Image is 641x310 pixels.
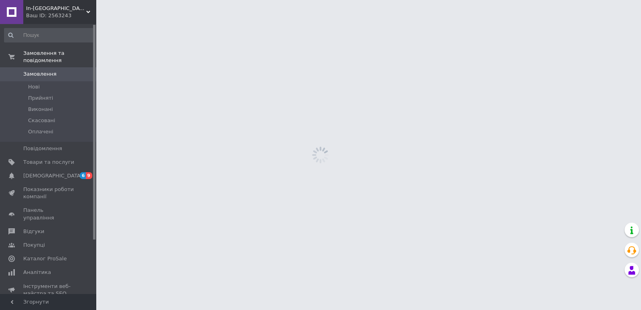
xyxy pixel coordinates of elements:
[80,172,86,179] span: 6
[23,228,44,235] span: Відгуки
[28,83,40,91] span: Нові
[23,145,62,152] span: Повідомлення
[4,28,95,42] input: Пошук
[23,255,67,262] span: Каталог ProSale
[28,128,53,135] span: Оплачені
[28,117,55,124] span: Скасовані
[23,50,96,64] span: Замовлення та повідомлення
[23,186,74,200] span: Показники роботи компанії
[23,269,51,276] span: Аналітика
[23,242,45,249] span: Покупці
[86,172,92,179] span: 9
[23,172,83,179] span: [DEMOGRAPHIC_DATA]
[26,12,96,19] div: Ваш ID: 2563243
[23,283,74,297] span: Інструменти веб-майстра та SEO
[28,106,53,113] span: Виконані
[28,95,53,102] span: Прийняті
[23,70,57,78] span: Замовлення
[26,5,86,12] span: In-France
[23,207,74,221] span: Панель управління
[23,159,74,166] span: Товари та послуги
